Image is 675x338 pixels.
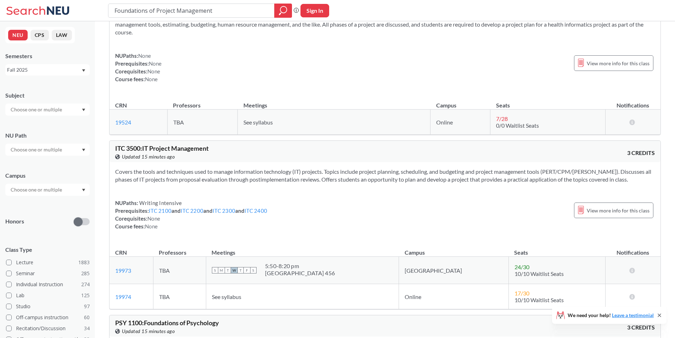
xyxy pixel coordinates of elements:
[147,68,160,74] span: None
[606,94,661,110] th: Notifications
[115,144,209,152] span: ITC 3500 : IT Project Management
[181,207,203,214] a: ITC 2200
[6,291,90,300] label: Lab
[115,52,162,83] div: NUPaths: Prerequisites: Corequisites: Course fees:
[250,267,257,273] span: S
[115,293,131,300] a: 19974
[153,284,206,309] td: TBA
[84,314,90,321] span: 60
[84,325,90,332] span: 34
[6,258,90,267] label: Lecture
[115,168,655,183] section: Covers the tools and techniques used to manage information technology (IT) projects. Topics inclu...
[167,110,237,135] td: TBA
[274,4,292,18] div: magnifying glass
[7,145,67,154] input: Choose one or multiple
[115,319,219,327] span: PSY 1100 : Foundations of Psychology
[218,267,225,273] span: M
[138,200,182,206] span: Writing Intensive
[238,94,431,110] th: Meetings
[114,5,269,17] input: Class, professor, course number, "phrase"
[490,94,606,110] th: Seats
[82,149,85,151] svg: Dropdown arrow
[6,269,90,278] label: Seminar
[122,153,175,161] span: Updated 15 minutes ago
[81,292,90,299] span: 125
[6,324,90,333] label: Recitation/Discussion
[514,290,529,297] span: 17 / 30
[6,302,90,311] label: Studio
[115,13,655,36] section: Introduces students to managing healthcare informatics projects, including the tools and techniqu...
[627,149,655,157] span: 3 CREDITS
[244,207,267,214] a: ITC 2400
[5,184,90,196] div: Dropdown arrow
[606,242,661,257] th: Notifications
[115,249,127,256] div: CRN
[237,267,244,273] span: T
[514,297,564,303] span: 10/10 Waitlist Seats
[153,242,206,257] th: Professors
[5,172,90,179] div: Campus
[627,323,655,331] span: 3 CREDITS
[279,6,287,16] svg: magnifying glass
[52,30,72,40] button: LAW
[5,64,90,76] div: Fall 2025Dropdown arrow
[7,185,67,194] input: Choose one or multiple
[496,122,539,129] span: 0/0 Waitlist Seats
[122,327,175,335] span: Updated 15 minutes ago
[231,267,237,273] span: W
[5,144,90,156] div: Dropdown arrow
[6,280,90,289] label: Individual Instruction
[8,30,28,40] button: NEU
[149,60,162,67] span: None
[5,246,90,254] span: Class Type
[300,4,329,17] button: Sign In
[243,119,273,126] span: See syllabus
[115,199,267,230] div: NUPaths: Prerequisites: and and and Corequisites: Course fees:
[81,270,90,277] span: 285
[225,267,231,273] span: T
[149,207,171,214] a: ITC 2100
[508,242,605,257] th: Seats
[568,313,654,318] span: We need your help!
[84,303,90,310] span: 97
[82,109,85,111] svg: Dropdown arrow
[514,270,564,277] span: 10/10 Waitlist Seats
[7,105,67,114] input: Choose one or multiple
[212,267,218,273] span: S
[399,242,509,257] th: Campus
[115,101,127,109] div: CRN
[5,217,24,226] p: Honors
[514,264,529,270] span: 24 / 30
[431,110,490,135] td: Online
[115,267,131,274] a: 19973
[138,52,151,59] span: None
[265,270,335,277] div: [GEOGRAPHIC_DATA] 456
[496,115,508,122] span: 7 / 28
[167,94,237,110] th: Professors
[147,215,160,222] span: None
[244,267,250,273] span: F
[5,104,90,116] div: Dropdown arrow
[81,281,90,288] span: 274
[153,257,206,284] td: TBA
[7,66,81,74] div: Fall 2025
[30,30,49,40] button: CPS
[431,94,490,110] th: Campus
[5,132,90,139] div: NU Path
[82,189,85,192] svg: Dropdown arrow
[587,206,649,215] span: View more info for this class
[612,312,654,318] a: Leave a testimonial
[5,52,90,60] div: Semesters
[265,262,335,270] div: 5:50 - 8:20 pm
[213,207,235,214] a: ITC 2300
[82,69,85,72] svg: Dropdown arrow
[78,259,90,266] span: 1883
[587,59,649,68] span: View more info for this class
[212,293,241,300] span: See syllabus
[206,242,399,257] th: Meetings
[145,76,158,82] span: None
[399,257,509,284] td: [GEOGRAPHIC_DATA]
[5,92,90,99] div: Subject
[115,119,131,126] a: 19524
[145,223,158,229] span: None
